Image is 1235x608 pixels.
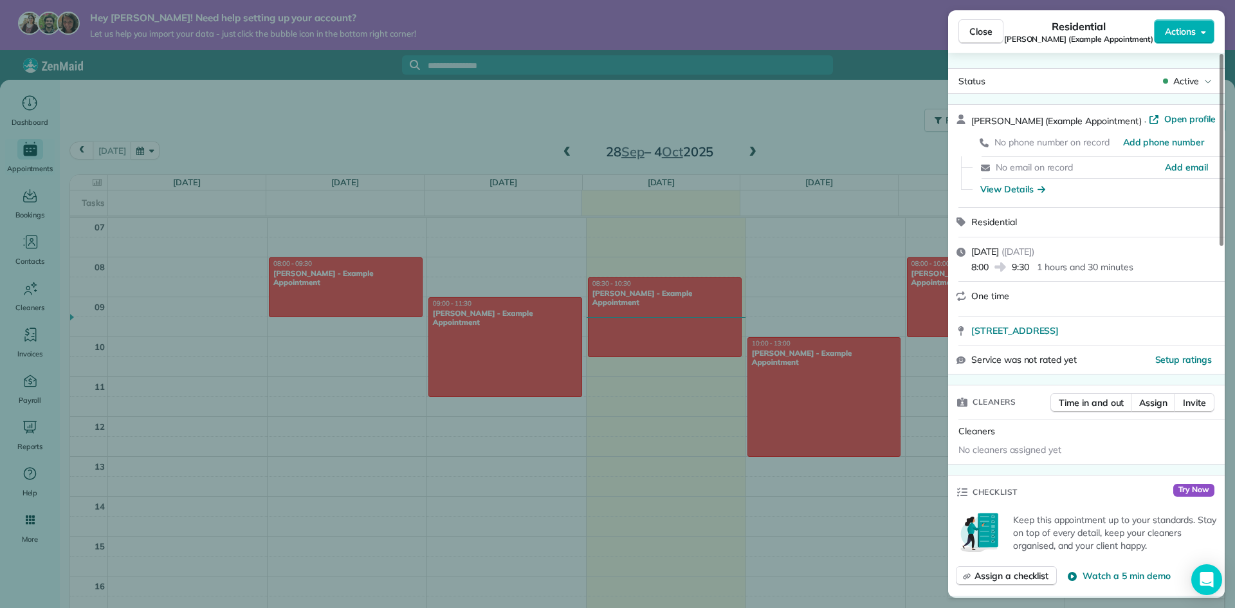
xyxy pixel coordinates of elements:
p: 1 hours and 30 minutes [1037,261,1133,273]
span: Status [958,75,985,87]
span: ( [DATE] ) [1002,246,1034,257]
p: Keep this appointment up to your standards. Stay on top of every detail, keep your cleaners organ... [1013,513,1217,552]
span: No email on record [996,161,1073,173]
button: Close [958,19,1003,44]
span: 8:00 [971,261,989,273]
span: No phone number on record [994,136,1110,148]
button: Time in and out [1050,393,1132,412]
button: Invite [1175,393,1214,412]
span: [DATE] [971,246,999,257]
a: Add email [1165,161,1208,174]
span: Close [969,25,993,38]
span: Residential [971,216,1017,228]
button: Assign a checklist [956,566,1057,585]
span: Service was not rated yet [971,353,1077,367]
span: [PERSON_NAME] (Example Appointment) [971,115,1142,127]
a: Add phone number [1123,136,1204,149]
span: No cleaners assigned yet [958,444,1061,456]
span: One time [971,290,1009,302]
span: Invite [1183,396,1206,409]
span: 9:30 [1012,261,1029,273]
span: Cleaners [973,396,1016,409]
span: Open profile [1164,113,1216,125]
div: Open Intercom Messenger [1191,564,1222,595]
a: Open profile [1149,113,1216,125]
span: Assign a checklist [974,569,1048,582]
span: Residential [1052,19,1106,34]
span: Time in and out [1059,396,1124,409]
button: Watch a 5 min demo [1067,569,1170,582]
span: Setup ratings [1155,354,1212,365]
span: Cleaners [958,425,995,437]
span: · [1142,116,1149,126]
button: Assign [1131,393,1176,412]
a: [STREET_ADDRESS] [971,324,1217,337]
span: Actions [1165,25,1196,38]
span: [PERSON_NAME] (Example Appointment) [1004,34,1154,44]
button: Setup ratings [1155,353,1212,366]
span: Try Now [1173,484,1214,497]
span: Watch a 5 min demo [1083,569,1170,582]
span: Active [1173,75,1199,88]
button: View Details [980,183,1045,196]
span: Checklist [973,486,1018,499]
span: [STREET_ADDRESS] [971,324,1059,337]
span: Assign [1139,396,1167,409]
